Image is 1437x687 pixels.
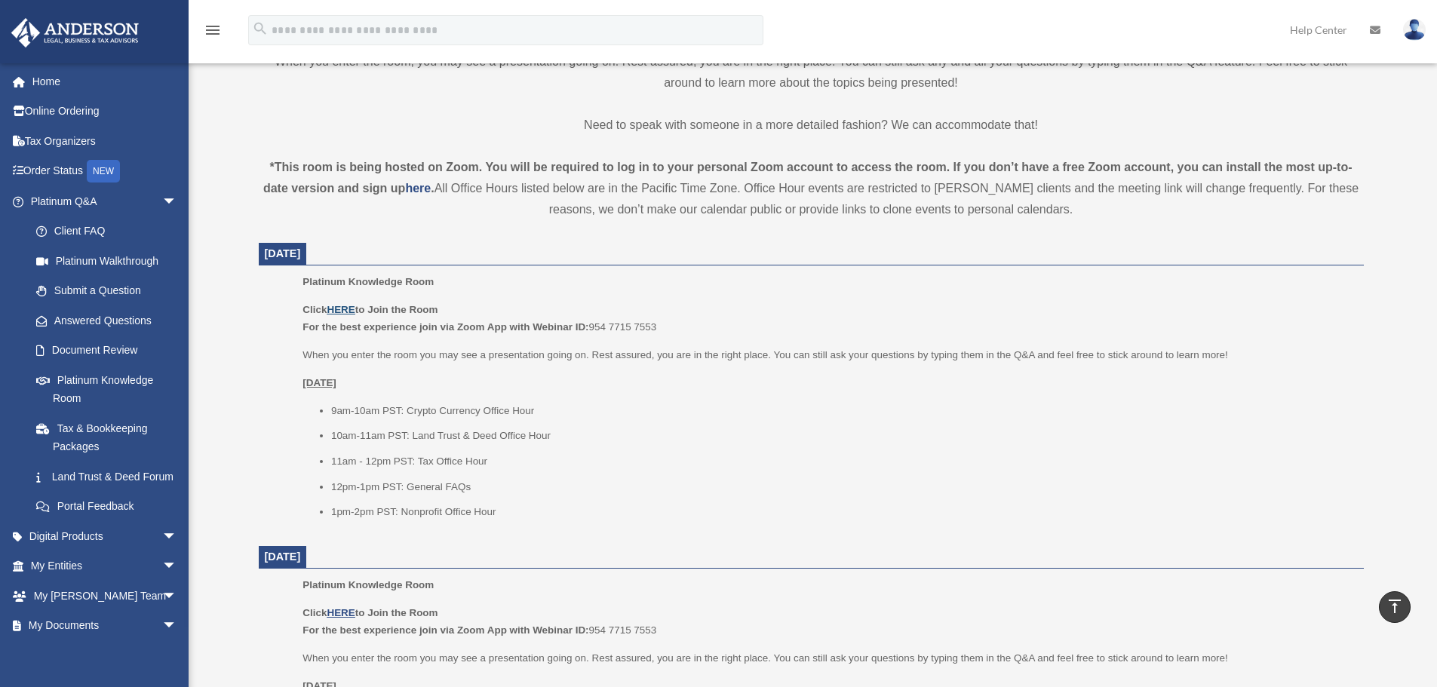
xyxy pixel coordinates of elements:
a: here [405,182,431,195]
a: Online Ordering [11,97,200,127]
p: When you enter the room you may see a presentation going on. Rest assured, you are in the right p... [302,649,1353,667]
p: Need to speak with someone in a more detailed fashion? We can accommodate that! [259,115,1364,136]
strong: . [431,182,434,195]
a: Order StatusNEW [11,156,200,187]
a: Portal Feedback [21,492,200,522]
a: vertical_align_top [1379,591,1411,623]
a: Document Review [21,336,200,366]
p: When you enter the room, you may see a presentation going on. Rest assured, you are in the right ... [259,51,1364,94]
span: arrow_drop_down [162,186,192,217]
a: Client FAQ [21,216,200,247]
a: Land Trust & Deed Forum [21,462,200,492]
p: 954 7715 7553 [302,301,1353,336]
a: HERE [327,304,355,315]
div: All Office Hours listed below are in the Pacific Time Zone. Office Hour events are restricted to ... [259,157,1364,220]
a: menu [204,26,222,39]
u: [DATE] [302,377,336,388]
a: My [PERSON_NAME] Teamarrow_drop_down [11,581,200,611]
li: 9am-10am PST: Crypto Currency Office Hour [331,402,1353,420]
span: Platinum Knowledge Room [302,579,434,590]
li: 1pm-2pm PST: Nonprofit Office Hour [331,503,1353,521]
a: HERE [327,607,355,618]
a: My Documentsarrow_drop_down [11,611,200,641]
span: arrow_drop_down [162,551,192,582]
i: menu [204,21,222,39]
p: 954 7715 7553 [302,604,1353,639]
b: Click to Join the Room [302,304,438,315]
img: User Pic [1403,19,1426,41]
span: Platinum Knowledge Room [302,276,434,287]
b: For the best experience join via Zoom App with Webinar ID: [302,321,588,333]
a: Submit a Question [21,276,200,306]
a: Tax Organizers [11,126,200,156]
div: NEW [87,160,120,182]
i: vertical_align_top [1386,597,1404,615]
a: Digital Productsarrow_drop_down [11,521,200,551]
a: Platinum Q&Aarrow_drop_down [11,186,200,216]
a: Platinum Knowledge Room [21,365,192,413]
a: Home [11,66,200,97]
a: My Entitiesarrow_drop_down [11,551,200,581]
b: For the best experience join via Zoom App with Webinar ID: [302,624,588,636]
li: 10am-11am PST: Land Trust & Deed Office Hour [331,427,1353,445]
li: 11am - 12pm PST: Tax Office Hour [331,452,1353,471]
span: arrow_drop_down [162,611,192,642]
a: Tax & Bookkeeping Packages [21,413,200,462]
span: arrow_drop_down [162,521,192,552]
i: search [252,20,269,37]
a: Answered Questions [21,305,200,336]
span: [DATE] [265,247,301,259]
a: Platinum Walkthrough [21,246,200,276]
li: 12pm-1pm PST: General FAQs [331,478,1353,496]
span: [DATE] [265,551,301,563]
p: When you enter the room you may see a presentation going on. Rest assured, you are in the right p... [302,346,1353,364]
strong: *This room is being hosted on Zoom. You will be required to log in to your personal Zoom account ... [263,161,1353,195]
b: Click to Join the Room [302,607,438,618]
img: Anderson Advisors Platinum Portal [7,18,143,48]
span: arrow_drop_down [162,581,192,612]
